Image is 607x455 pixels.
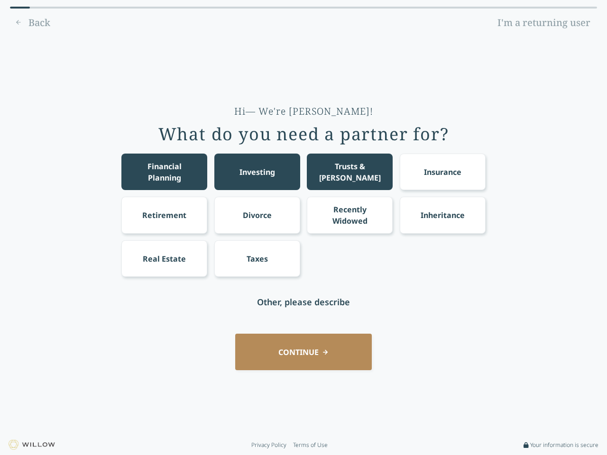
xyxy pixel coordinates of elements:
[424,166,461,178] div: Insurance
[158,125,449,144] div: What do you need a partner for?
[239,166,275,178] div: Investing
[234,105,373,118] div: Hi— We're [PERSON_NAME]!
[421,209,465,221] div: Inheritance
[235,334,372,370] button: CONTINUE
[142,209,186,221] div: Retirement
[316,204,384,227] div: Recently Widowed
[9,440,55,450] img: Willow logo
[293,441,328,449] a: Terms of Use
[491,15,597,30] a: I'm a returning user
[251,441,286,449] a: Privacy Policy
[130,161,199,183] div: Financial Planning
[10,7,30,9] div: 0% complete
[316,161,384,183] div: Trusts & [PERSON_NAME]
[257,295,350,309] div: Other, please describe
[530,441,598,449] span: Your information is secure
[143,253,186,264] div: Real Estate
[243,209,272,221] div: Divorce
[247,253,268,264] div: Taxes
